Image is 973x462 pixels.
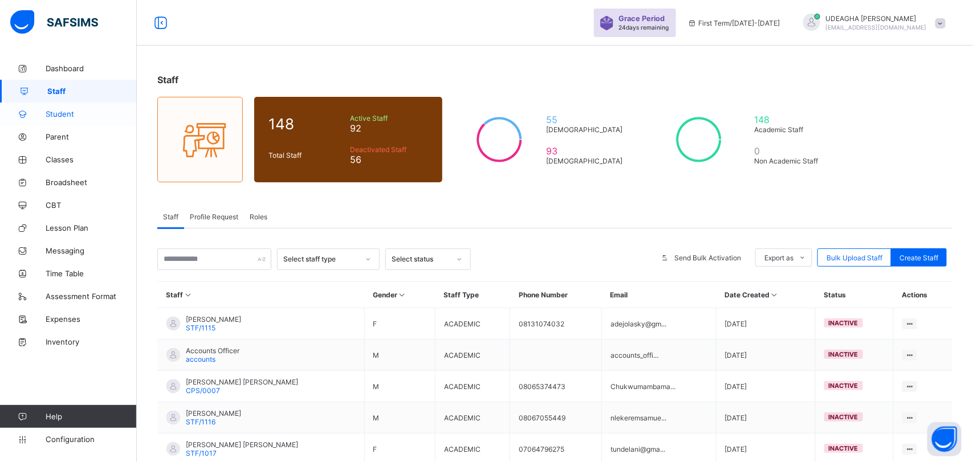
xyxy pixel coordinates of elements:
[601,282,716,308] th: Email
[618,14,665,23] span: Grace Period
[364,282,435,308] th: Gender
[186,418,215,426] span: STF/1116
[186,440,298,449] span: [PERSON_NAME] [PERSON_NAME]
[687,19,780,27] span: session/term information
[184,291,193,299] i: Sort in Ascending Order
[826,14,927,23] span: UDEAGHA [PERSON_NAME]
[46,246,137,255] span: Messaging
[510,308,602,340] td: 08131074032
[157,74,178,85] span: Staff
[792,14,951,32] div: UDEAGHAELIZABETH
[899,254,938,262] span: Create Staff
[47,87,137,96] span: Staff
[392,255,450,264] div: Select status
[46,178,137,187] span: Broadsheet
[815,282,893,308] th: Status
[268,115,344,133] span: 148
[716,308,815,340] td: [DATE]
[46,269,137,278] span: Time Table
[716,340,815,371] td: [DATE]
[350,145,428,154] span: Deactivated Staff
[716,371,815,402] td: [DATE]
[829,382,858,390] span: inactive
[829,444,858,452] span: inactive
[546,114,628,125] span: 55
[546,157,628,165] span: [DEMOGRAPHIC_DATA]
[754,157,827,165] span: Non Academic Staff
[250,212,267,221] span: Roles
[601,371,716,402] td: Chukwumambama...
[163,212,178,221] span: Staff
[600,16,614,30] img: sticker-purple.71386a28dfed39d6af7621340158ba97.svg
[266,148,347,162] div: Total Staff
[754,114,827,125] span: 148
[826,24,927,31] span: [EMAIL_ADDRESS][DOMAIN_NAME]
[186,409,241,418] span: [PERSON_NAME]
[510,282,602,308] th: Phone Number
[435,371,510,402] td: ACADEMIC
[46,201,137,210] span: CBT
[186,315,241,324] span: [PERSON_NAME]
[364,371,435,402] td: M
[770,291,779,299] i: Sort in Ascending Order
[46,155,137,164] span: Classes
[46,314,137,324] span: Expenses
[510,402,602,434] td: 08067055449
[364,402,435,434] td: M
[364,308,435,340] td: F
[893,282,952,308] th: Actions
[10,10,98,34] img: safsims
[186,449,217,457] span: STF/1017
[674,254,741,262] span: Send Bulk Activation
[46,109,137,118] span: Student
[46,337,137,346] span: Inventory
[186,355,215,363] span: accounts
[601,340,716,371] td: accounts_offi...
[829,413,858,421] span: inactive
[190,212,238,221] span: Profile Request
[350,114,428,122] span: Active Staff
[546,145,628,157] span: 93
[601,402,716,434] td: nlekeremsamue...
[46,292,137,301] span: Assessment Format
[46,435,136,444] span: Configuration
[283,255,359,264] div: Select staff type
[510,371,602,402] td: 08065374473
[350,154,428,165] span: 56
[186,346,239,355] span: Accounts Officer
[435,282,510,308] th: Staff Type
[754,145,827,157] span: 0
[186,324,215,332] span: STF/1115
[46,64,137,73] span: Dashboard
[546,125,628,134] span: [DEMOGRAPHIC_DATA]
[46,223,137,232] span: Lesson Plan
[46,132,137,141] span: Parent
[601,308,716,340] td: adejolasky@gm...
[364,340,435,371] td: M
[435,308,510,340] td: ACADEMIC
[46,412,136,421] span: Help
[158,282,365,308] th: Staff
[716,282,815,308] th: Date Created
[764,254,793,262] span: Export as
[186,386,220,395] span: CPS/0007
[435,340,510,371] td: ACADEMIC
[397,291,407,299] i: Sort in Ascending Order
[829,319,858,327] span: inactive
[827,254,882,262] span: Bulk Upload Staff
[829,350,858,358] span: inactive
[716,402,815,434] td: [DATE]
[754,125,827,134] span: Academic Staff
[186,378,298,386] span: [PERSON_NAME] [PERSON_NAME]
[350,122,428,134] span: 92
[618,24,669,31] span: 24 days remaining
[435,402,510,434] td: ACADEMIC
[927,422,962,456] button: Open asap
